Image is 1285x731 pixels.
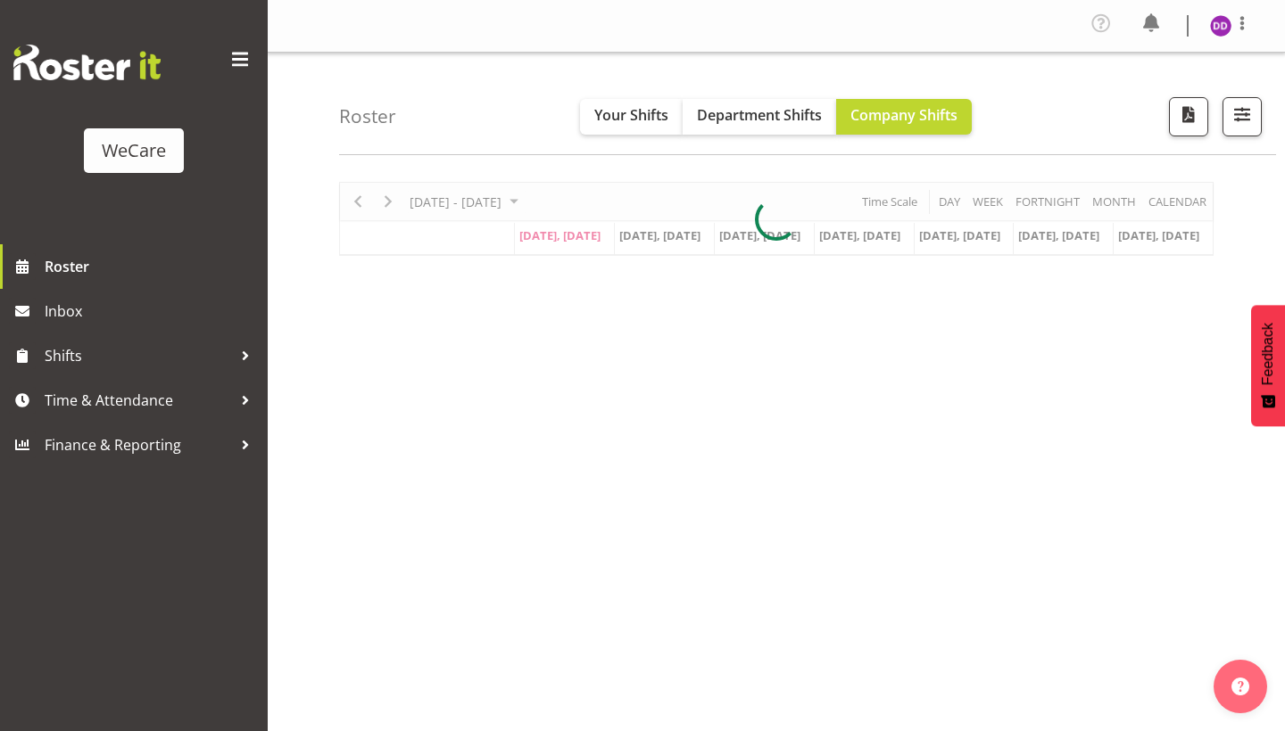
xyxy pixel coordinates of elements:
span: Shifts [45,342,232,369]
img: Rosterit website logo [13,45,161,80]
button: Department Shifts [683,99,836,135]
img: help-xxl-2.png [1231,678,1249,695]
span: Roster [45,253,259,280]
button: Filter Shifts [1223,97,1262,136]
span: Department Shifts [697,105,822,125]
span: Your Shifts [594,105,668,125]
span: Inbox [45,298,259,324]
span: Time & Attendance [45,387,232,414]
span: Finance & Reporting [45,431,232,458]
span: Feedback [1260,323,1276,385]
div: WeCare [102,137,166,164]
img: demi-dumitrean10946.jpg [1210,15,1231,37]
span: Company Shifts [850,105,958,125]
button: Feedback - Show survey [1251,305,1285,426]
button: Company Shifts [836,99,972,135]
button: Your Shifts [580,99,683,135]
h4: Roster [339,106,396,127]
button: Download a PDF of the roster according to the set date range. [1169,97,1208,136]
